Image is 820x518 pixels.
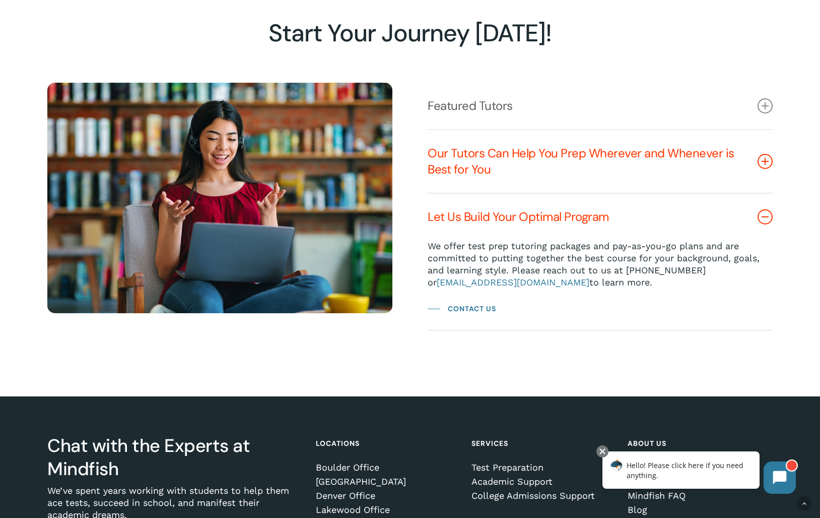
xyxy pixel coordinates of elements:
[316,491,457,501] a: Denver Office
[428,303,496,315] a: Contact Us
[316,505,457,515] a: Lakewood Office
[471,477,613,487] a: Academic Support
[471,463,613,473] a: Test Preparation
[592,443,806,504] iframe: Chatbot
[428,194,773,240] a: Let Us Build Your Optimal Program
[437,277,589,287] a: [EMAIL_ADDRESS][DOMAIN_NAME]
[428,83,773,129] a: Featured Tutors
[428,241,760,287] span: We offer test prep tutoring packages and pay-as-you-go plans and are committed to putting togethe...
[448,303,496,315] span: Contact Us
[316,477,457,487] a: [GEOGRAPHIC_DATA]
[628,505,769,515] a: Blog
[589,277,652,287] span: to learn more.
[47,434,301,481] h3: Chat with the Experts at Mindfish
[316,463,457,473] a: Boulder Office
[47,19,772,48] h2: Start Your Journey [DATE]!
[316,434,457,452] h4: Locations
[428,130,773,193] a: Our Tutors Can Help You Prep Wherever and Whenever is Best for You
[471,491,613,501] a: College Admissions Support
[471,434,613,452] h4: Services
[47,83,392,313] img: Online Tutoring 7
[628,434,769,452] h4: About Us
